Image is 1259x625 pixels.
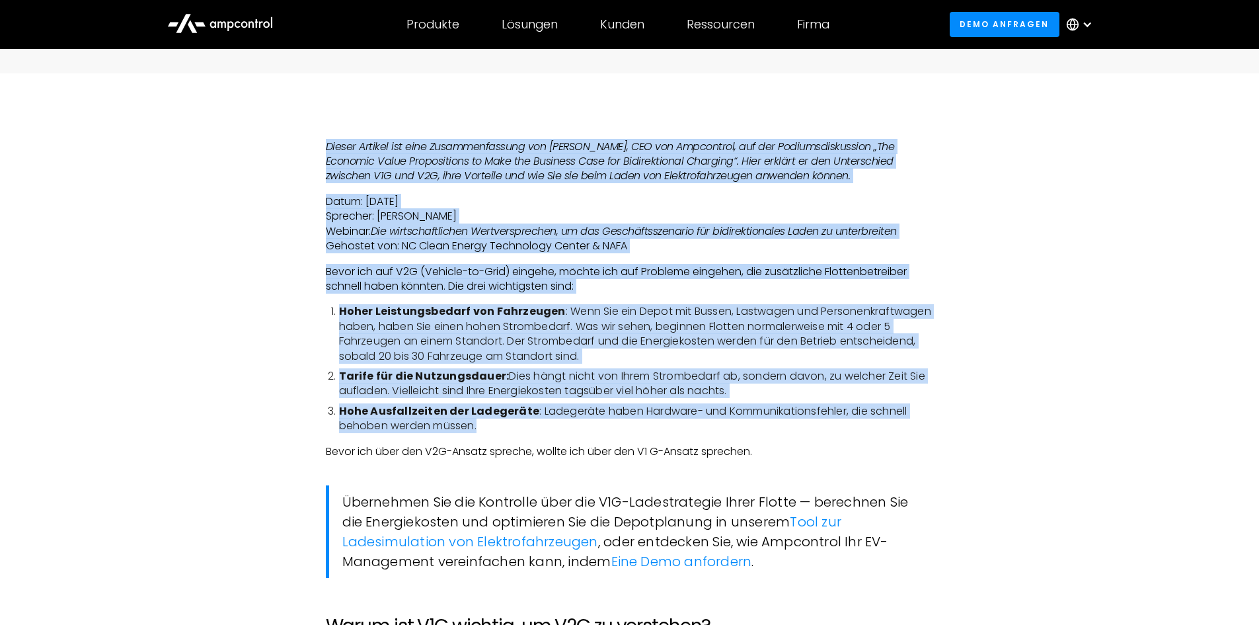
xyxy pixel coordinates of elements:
[326,139,895,184] em: Dieser Artikel ist eine Zusammenfassung von [PERSON_NAME], CEO von Ampcontrol, auf der Podiumsdis...
[326,194,934,254] p: Datum: [DATE] Sprecher: [PERSON_NAME] Webinar: Gehostet von: NC Clean Energy Technology Center & ...
[600,17,644,32] div: Kunden
[339,369,934,399] li: Dies hängt nicht von Ihrem Strombedarf ab, sondern davon, zu welcher Zeit Sie aufladen. Vielleich...
[339,404,934,434] li: : Ladegeräte haben Hardware- und Kommunikationsfehler, die schnell behoben werden müssen.
[687,17,755,32] div: Ressourcen
[326,265,934,294] p: Bevor ich auf V2G (Vehicle-to-Grid) eingehe, möchte ich auf Probleme eingehen, die zusätzliche Fl...
[342,513,841,551] a: Tool zur Ladesimulation von Elektrofahrzeugen
[326,485,934,578] blockquote: Übernehmen Sie die Kontrolle über die V1G-Ladestrategie Ihrer Flotte — berechnen Sie die Energiek...
[797,17,829,32] div: Firma
[339,368,510,384] strong: Tarife für die Nutzungsdauer:
[371,224,897,239] em: Die wirtschaftlichen Wertversprechen, um das Geschäftsszenario für bidirektionales Laden zu unter...
[339,304,934,364] li: : Wenn Sie ein Depot mit Bussen, Lastwagen und Personenkraftwagen haben, haben Sie einen hohen St...
[406,17,459,32] div: Produkte
[502,17,558,32] div: Lösungen
[339,304,566,319] strong: Hoher Leistungsbedarf von Fahrzeugen
[326,444,934,459] p: Bevor ich über den V2G-Ansatz spreche, wollte ich über den V1 G-Ansatz sprechen.
[611,552,752,571] a: Eine Demo anfordern
[950,12,1059,36] a: Demo anfragen
[339,403,540,419] strong: Hohe Ausfallzeiten der Ladegeräte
